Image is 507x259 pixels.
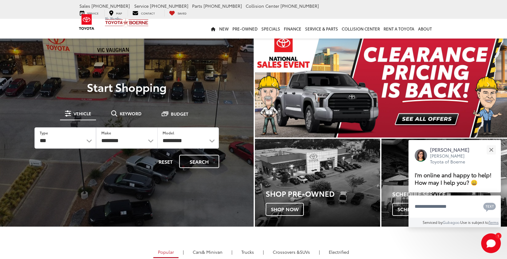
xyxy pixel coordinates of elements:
[120,111,142,116] span: Keyword
[181,249,185,255] li: |
[128,10,159,16] a: Contact
[192,3,202,9] span: Parts
[408,140,501,227] div: Close[PERSON_NAME][PERSON_NAME] Toyota of BoerneI'm online and happy to help! How may I help you?...
[26,81,228,93] p: Start Shopping
[79,3,90,9] span: Sales
[217,19,231,39] a: New
[430,153,476,165] p: [PERSON_NAME] Toyota of Boerne
[469,43,507,125] button: Click to view next picture.
[231,19,260,39] a: Pre-Owned
[171,112,188,116] span: Budget
[381,139,507,227] div: Toyota
[203,3,242,9] span: [PHONE_NUMBER]
[134,3,149,9] span: Service
[382,19,416,39] a: Rent a Toyota
[255,139,380,227] div: Toyota
[209,19,217,39] a: Home
[408,195,501,218] textarea: Type your message
[273,249,300,255] span: Crossovers &
[392,203,442,216] span: Schedule Now
[230,249,234,255] li: |
[497,234,499,237] span: 1
[489,220,499,225] a: Terms
[87,11,99,15] span: Service
[188,247,227,257] a: Cars
[153,247,179,258] a: Popular
[91,3,130,9] span: [PHONE_NUMBER]
[237,247,259,257] a: Trucks
[101,130,111,135] label: Make
[392,191,507,197] h4: Schedule Service
[317,249,321,255] li: |
[381,139,507,227] a: Schedule Service Schedule Now
[116,11,122,15] span: Map
[430,146,476,153] p: [PERSON_NAME]
[266,203,304,216] span: Shop Now
[178,11,187,15] span: Saved
[40,130,48,135] label: Type
[282,19,303,39] a: Finance
[141,11,155,15] span: Contact
[75,12,98,32] img: Toyota
[340,19,382,39] a: Collision Center
[324,247,354,257] a: Electrified
[104,10,127,16] a: Map
[105,17,149,27] img: Vic Vaughan Toyota of Boerne
[179,155,219,168] button: Search
[481,233,501,253] button: Toggle Chat Window
[75,10,103,16] a: Service
[246,3,279,9] span: Collision Center
[485,143,498,156] button: Close
[255,139,380,227] a: Shop Pre-Owned Shop Now
[153,155,178,168] button: Reset
[261,249,265,255] li: |
[266,189,380,197] h3: Shop Pre-Owned
[255,43,293,125] button: Click to view previous picture.
[74,111,91,116] span: Vehicle
[415,171,492,186] span: I'm online and happy to help! How may I help you? 😀
[260,19,282,39] a: Specials
[483,202,496,212] svg: Text
[423,220,443,225] span: Serviced by
[303,19,340,39] a: Service & Parts: Opens in a new tab
[150,3,188,9] span: [PHONE_NUMBER]
[202,249,223,255] span: & Minivan
[163,130,174,135] label: Model
[416,19,434,39] a: About
[268,247,315,257] a: SUVs
[460,220,489,225] span: Use is subject to
[164,10,191,16] a: My Saved Vehicles
[443,220,460,225] a: Gubagoo.
[481,233,501,253] svg: Start Chat
[481,199,498,213] button: Chat with SMS
[280,3,319,9] span: [PHONE_NUMBER]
